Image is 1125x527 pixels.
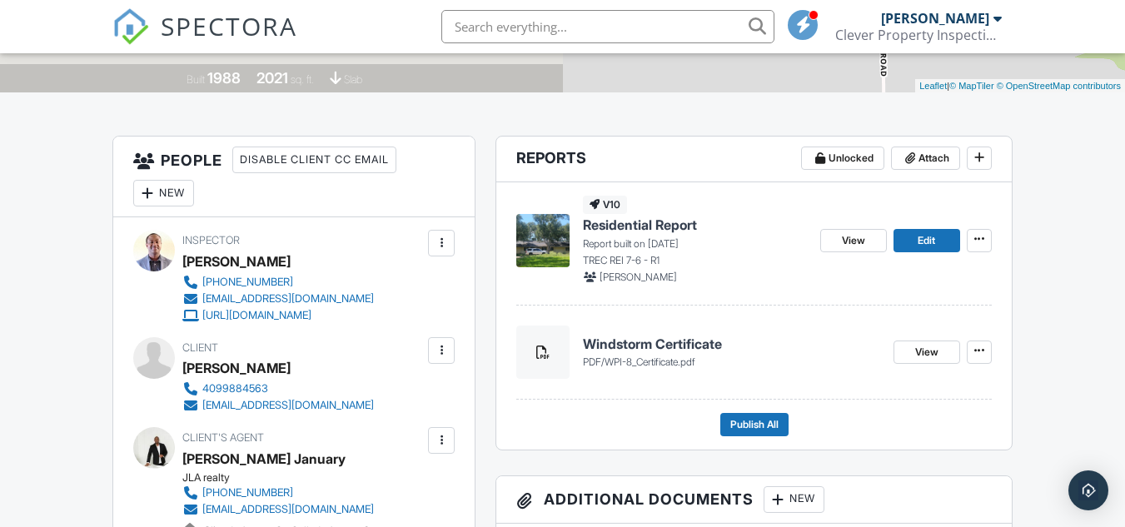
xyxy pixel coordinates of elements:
[182,291,374,307] a: [EMAIL_ADDRESS][DOMAIN_NAME]
[202,309,311,322] div: [URL][DOMAIN_NAME]
[915,79,1125,93] div: |
[112,8,149,45] img: The Best Home Inspection Software - Spectora
[881,10,989,27] div: [PERSON_NAME]
[182,485,374,501] a: [PHONE_NUMBER]
[182,249,291,274] div: [PERSON_NAME]
[182,431,264,444] span: Client's Agent
[919,81,947,91] a: Leaflet
[207,69,241,87] div: 1988
[182,380,374,397] a: 4099884563
[182,234,240,246] span: Inspector
[764,486,824,513] div: New
[441,10,774,43] input: Search everything...
[182,341,218,354] span: Client
[182,446,346,471] a: [PERSON_NAME] January
[202,276,293,289] div: [PHONE_NUMBER]
[133,180,194,206] div: New
[291,73,314,86] span: sq. ft.
[835,27,1002,43] div: Clever Property Inspections
[232,147,396,173] div: Disable Client CC Email
[997,81,1121,91] a: © OpenStreetMap contributors
[112,22,297,57] a: SPECTORA
[202,503,374,516] div: [EMAIL_ADDRESS][DOMAIN_NAME]
[202,486,293,500] div: [PHONE_NUMBER]
[202,382,268,395] div: 4099884563
[202,292,374,306] div: [EMAIL_ADDRESS][DOMAIN_NAME]
[1068,470,1108,510] div: Open Intercom Messenger
[496,476,1011,524] h3: Additional Documents
[182,307,374,324] a: [URL][DOMAIN_NAME]
[182,501,374,518] a: [EMAIL_ADDRESS][DOMAIN_NAME]
[182,397,374,414] a: [EMAIL_ADDRESS][DOMAIN_NAME]
[949,81,994,91] a: © MapTiler
[182,355,291,380] div: [PERSON_NAME]
[182,274,374,291] a: [PHONE_NUMBER]
[202,399,374,412] div: [EMAIL_ADDRESS][DOMAIN_NAME]
[344,73,362,86] span: slab
[161,8,297,43] span: SPECTORA
[182,471,387,485] div: JLA realty
[187,73,205,86] span: Built
[113,137,475,217] h3: People
[256,69,288,87] div: 2021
